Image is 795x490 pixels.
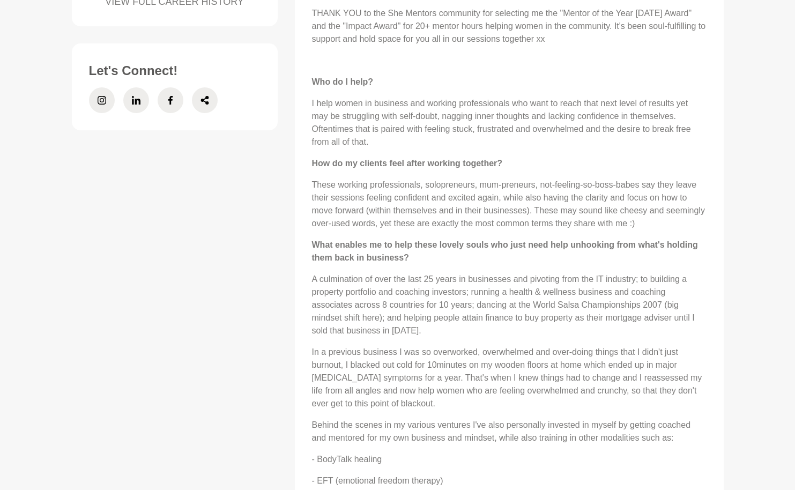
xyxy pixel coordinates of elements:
[192,87,218,113] a: Share
[312,273,707,337] p: A culmination of over the last 25 years in businesses and pivoting from the IT industry; to build...
[312,7,707,46] p: THANK YOU to the She Mentors community for selecting me the "Mentor of the Year [DATE] Award" and...
[312,346,707,410] p: In a previous business I was so overworked, overwhelmed and over-doing things that I didn't just ...
[158,87,183,113] a: Facebook
[123,87,149,113] a: LinkedIn
[89,63,261,79] h3: Let's Connect!
[312,453,707,466] p: - BodyTalk healing
[89,87,115,113] a: Instagram
[312,77,374,86] strong: Who do I help?
[312,179,707,230] p: These working professionals, solopreneurs, mum-preneurs, not-feeling-so-boss-babes say they leave...
[312,97,707,149] p: I help women in business and working professionals who want to reach that next level of results y...
[312,419,707,444] p: Behind the scenes in my various ventures I've also personally invested in myself by getting coach...
[312,474,707,487] p: - EFT (emotional freedom therapy)
[312,240,698,262] strong: What enables me to help these lovely souls who just need help unhooking from what's holding them ...
[312,159,503,168] strong: How do my clients feel after working together?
